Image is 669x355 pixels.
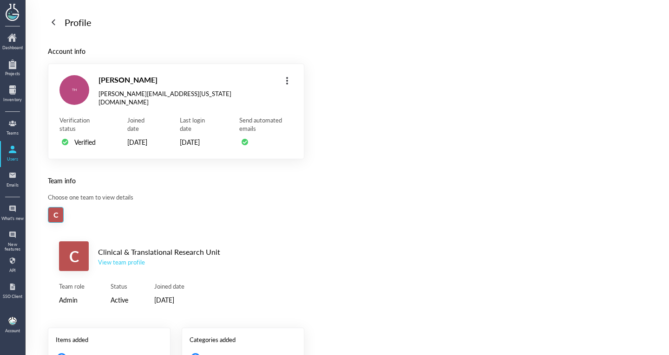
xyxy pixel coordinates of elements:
div: API [1,268,24,273]
div: New features [1,242,24,252]
div: Dashboard [1,45,24,50]
div: [DATE] [154,294,184,305]
a: Profile [48,15,92,30]
div: [PERSON_NAME] [98,74,274,86]
div: Users [1,157,24,161]
div: Profile [65,15,92,30]
div: Active [111,294,128,305]
span: TH [72,75,77,105]
div: Joined date [154,282,184,290]
div: [PERSON_NAME][EMAIL_ADDRESS][US_STATE][DOMAIN_NAME] [98,90,274,106]
a: API [1,253,24,278]
a: Users [1,142,24,166]
img: genemod logo [1,0,24,22]
div: What's new [1,216,24,221]
div: SSO Client [1,294,24,299]
div: Send automated emails [239,116,293,133]
div: Projects [1,71,24,76]
a: Emails [1,168,24,192]
div: [DATE] [180,136,213,148]
span: C [69,241,79,271]
a: Projects [1,57,24,81]
a: View team profile [98,258,220,266]
div: Teams [1,131,24,136]
span: C [53,207,59,222]
div: Items added [56,336,163,344]
div: Admin [59,294,85,305]
a: New features [1,227,24,252]
a: Teams [1,116,24,140]
div: Last login date [180,116,213,133]
a: SSO Client [1,279,24,303]
div: Choose one team to view details [48,193,304,201]
div: Account info [48,46,304,56]
div: Team info [48,175,304,186]
div: Joined date [127,116,154,133]
a: Inventory [1,83,24,107]
div: Status [111,282,128,290]
div: [DATE] [127,136,154,148]
div: Inventory [1,97,24,102]
div: Account [5,329,20,333]
img: b9474ba4-a536-45cc-a50d-c6e2543a7ac2.jpeg [8,317,17,325]
div: Categories added [190,336,296,344]
div: Clinical & Translational Research Unit [98,246,220,258]
div: Emails [1,183,24,187]
div: Verified [74,136,96,148]
div: Team role [59,282,85,290]
div: Verification status [59,116,101,133]
a: Dashboard [1,31,24,55]
a: What's new [1,201,24,226]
